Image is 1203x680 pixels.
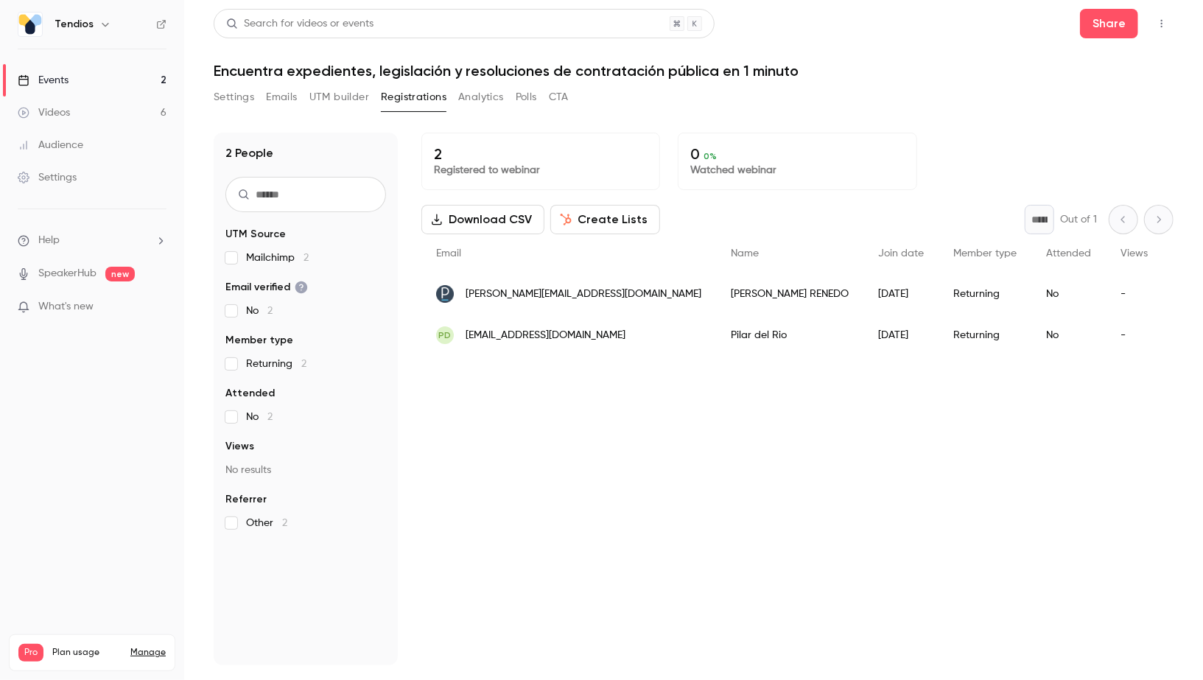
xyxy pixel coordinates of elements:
span: 2 [267,412,273,422]
span: 0 % [704,151,717,161]
span: [EMAIL_ADDRESS][DOMAIN_NAME] [466,328,625,343]
img: ayto-arroyomolinos.org [436,285,454,303]
span: Help [38,233,60,248]
button: Emails [266,85,297,109]
li: help-dropdown-opener [18,233,166,248]
p: No results [225,463,386,477]
button: Analytics [458,85,504,109]
span: Name [731,248,759,259]
h1: 2 People [225,144,273,162]
span: Mailchimp [246,250,309,265]
span: No [246,410,273,424]
a: SpeakerHub [38,266,97,281]
div: Returning [939,315,1031,356]
span: [PERSON_NAME][EMAIL_ADDRESS][DOMAIN_NAME] [466,287,701,302]
span: Other [246,516,287,530]
span: Email verified [225,280,308,295]
button: Share [1080,9,1138,38]
button: Create Lists [550,205,660,234]
div: No [1031,273,1106,315]
div: [PERSON_NAME] RENEDO [716,273,863,315]
span: What's new [38,299,94,315]
span: Member type [953,248,1017,259]
button: CTA [549,85,569,109]
span: No [246,304,273,318]
span: Email [436,248,461,259]
p: Out of 1 [1060,212,1097,227]
span: Returning [246,357,306,371]
div: [DATE] [863,273,939,315]
span: Pd [439,329,452,342]
button: Polls [516,85,537,109]
span: UTM Source [225,227,286,242]
button: Settings [214,85,254,109]
div: No [1031,315,1106,356]
p: 2 [434,145,648,163]
span: new [105,267,135,281]
span: 2 [304,253,309,263]
span: 2 [267,306,273,316]
section: facet-groups [225,227,386,530]
div: Audience [18,138,83,153]
span: Join date [878,248,924,259]
div: Search for videos or events [226,16,373,32]
h1: Encuentra expedientes, legislación y resoluciones de contratación pública en 1 minuto [214,62,1174,80]
span: Views [1120,248,1148,259]
div: - [1106,273,1162,315]
span: Member type [225,333,293,348]
p: Registered to webinar [434,163,648,178]
p: 0 [690,145,904,163]
a: Manage [130,647,166,659]
img: Tendios [18,13,42,36]
button: Registrations [381,85,446,109]
span: Attended [1046,248,1091,259]
div: Events [18,73,69,88]
div: Settings [18,170,77,185]
div: Pilar del Rio [716,315,863,356]
span: 2 [282,518,287,528]
span: Attended [225,386,275,401]
div: Returning [939,273,1031,315]
span: Pro [18,644,43,662]
button: UTM builder [309,85,369,109]
div: - [1106,315,1162,356]
span: Referrer [225,492,267,507]
button: Download CSV [421,205,544,234]
h6: Tendios [55,17,94,32]
div: Videos [18,105,70,120]
div: [DATE] [863,315,939,356]
span: Views [225,439,254,454]
p: Watched webinar [690,163,904,178]
span: Plan usage [52,647,122,659]
span: 2 [301,359,306,369]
